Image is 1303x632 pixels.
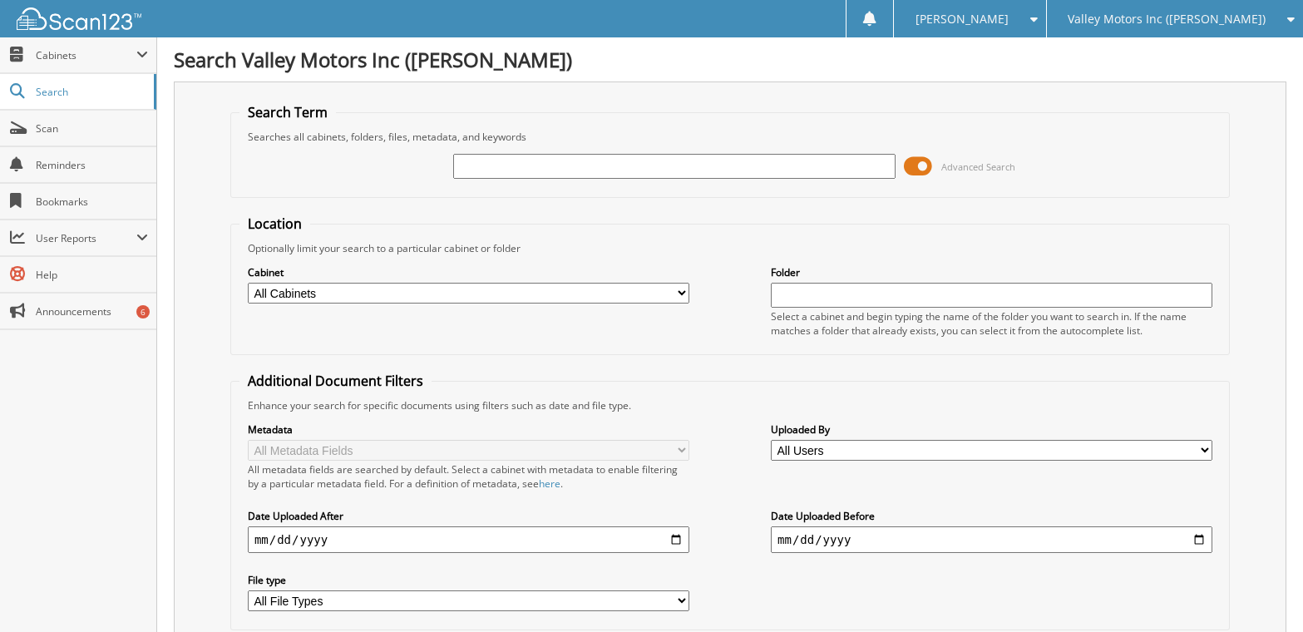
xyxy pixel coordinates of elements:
span: [PERSON_NAME] [916,14,1009,24]
span: Reminders [36,158,148,172]
legend: Search Term [239,103,336,121]
legend: Location [239,215,310,233]
label: Cabinet [248,265,689,279]
div: Select a cabinet and begin typing the name of the folder you want to search in. If the name match... [771,309,1212,338]
div: 6 [136,305,150,318]
span: Search [36,85,146,99]
span: Announcements [36,304,148,318]
span: Valley Motors Inc ([PERSON_NAME]) [1068,14,1266,24]
img: scan123-logo-white.svg [17,7,141,30]
span: Cabinets [36,48,136,62]
input: end [771,526,1212,553]
span: Advanced Search [941,160,1015,173]
label: File type [248,573,689,587]
span: Help [36,268,148,282]
label: Date Uploaded Before [771,509,1212,523]
label: Uploaded By [771,422,1212,437]
div: Optionally limit your search to a particular cabinet or folder [239,241,1221,255]
div: Searches all cabinets, folders, files, metadata, and keywords [239,130,1221,144]
span: User Reports [36,231,136,245]
input: start [248,526,689,553]
label: Date Uploaded After [248,509,689,523]
label: Metadata [248,422,689,437]
a: here [539,476,560,491]
span: Bookmarks [36,195,148,209]
div: Enhance your search for specific documents using filters such as date and file type. [239,398,1221,412]
div: All metadata fields are searched by default. Select a cabinet with metadata to enable filtering b... [248,462,689,491]
h1: Search Valley Motors Inc ([PERSON_NAME]) [174,46,1286,73]
iframe: Chat Widget [1220,552,1303,632]
legend: Additional Document Filters [239,372,432,390]
span: Scan [36,121,148,136]
label: Folder [771,265,1212,279]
